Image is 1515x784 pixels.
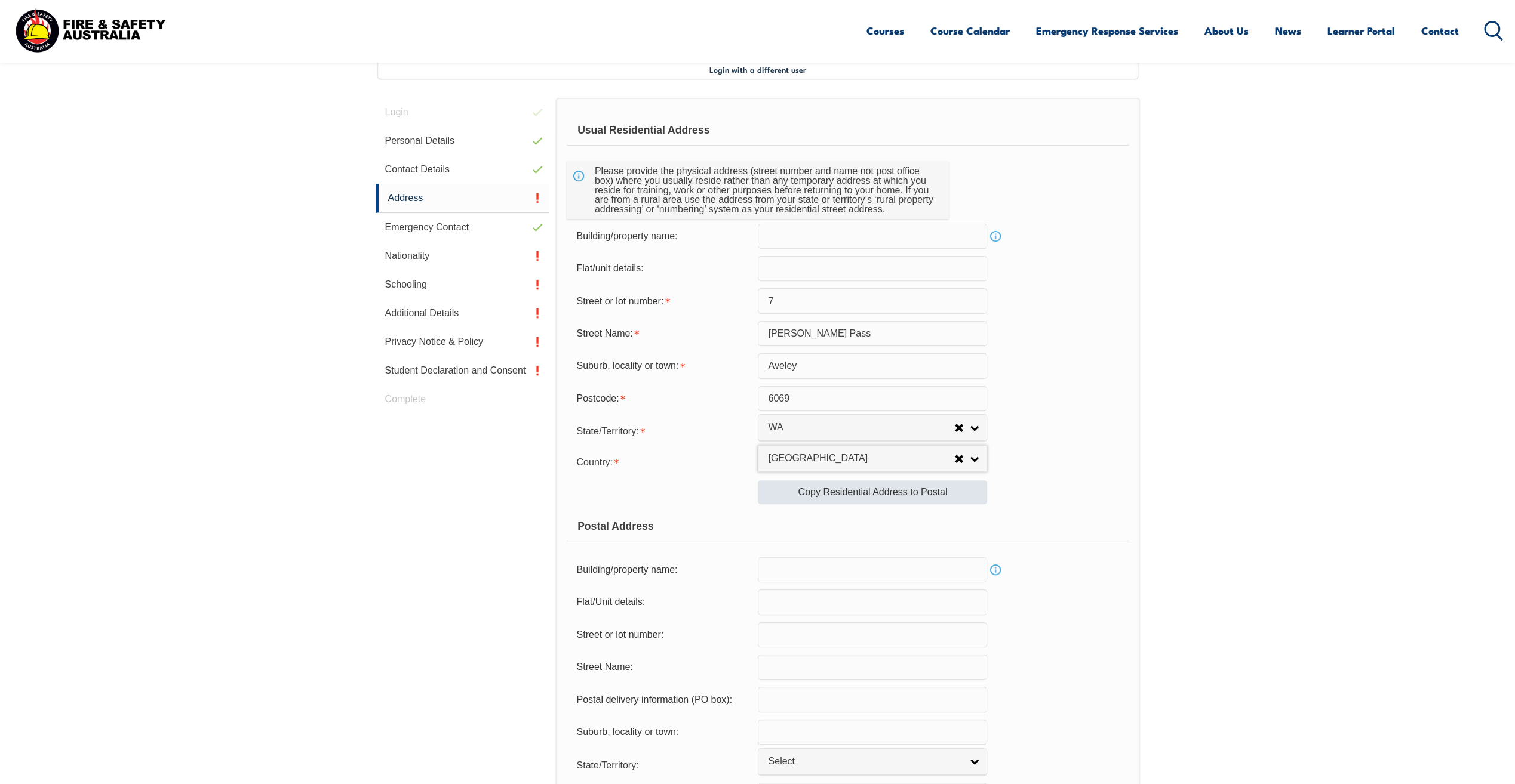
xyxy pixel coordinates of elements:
[768,421,954,434] span: WA
[376,356,550,385] a: Student Declaration and Consent
[567,656,758,678] div: Street Name:
[567,721,758,743] div: Suburb, locality or town:
[567,257,758,280] div: Flat/unit details:
[576,426,638,436] span: State/Territory:
[576,457,612,467] span: Country:
[567,322,758,345] div: Street Name is required.
[567,591,758,613] div: Flat/Unit details:
[709,64,806,74] span: Login with a different user
[376,155,550,184] a: Contact Details
[567,624,758,646] div: Street or lot number:
[768,452,954,465] span: [GEOGRAPHIC_DATA]
[567,387,758,410] div: Postcode is required.
[567,116,1129,146] div: Usual Residential Address
[1275,15,1301,47] a: News
[1327,15,1395,47] a: Learner Portal
[376,184,550,213] a: Address
[567,558,758,581] div: Building/property name:
[376,126,550,155] a: Personal Details
[376,299,550,328] a: Additional Details
[376,270,550,299] a: Schooling
[758,480,987,504] a: Copy Residential Address to Postal
[376,213,550,242] a: Emergency Contact
[576,760,638,770] span: State/Territory:
[590,162,940,219] div: Please provide the physical address (street number and name not post office box) where you usuall...
[567,289,758,312] div: Street or lot number is required.
[1036,15,1178,47] a: Emergency Response Services
[987,561,1004,578] a: Info
[866,15,904,47] a: Courses
[930,15,1010,47] a: Course Calendar
[567,688,758,711] div: Postal delivery information (PO box):
[987,228,1004,245] a: Info
[567,225,758,248] div: Building/property name:
[376,242,550,270] a: Nationality
[376,328,550,356] a: Privacy Notice & Policy
[1421,15,1459,47] a: Contact
[1204,15,1249,47] a: About Us
[567,511,1129,541] div: Postal Address
[768,755,961,768] span: Select
[567,418,758,442] div: State/Territory is required.
[567,354,758,377] div: Suburb, locality or town is required.
[567,449,758,473] div: Country is required.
